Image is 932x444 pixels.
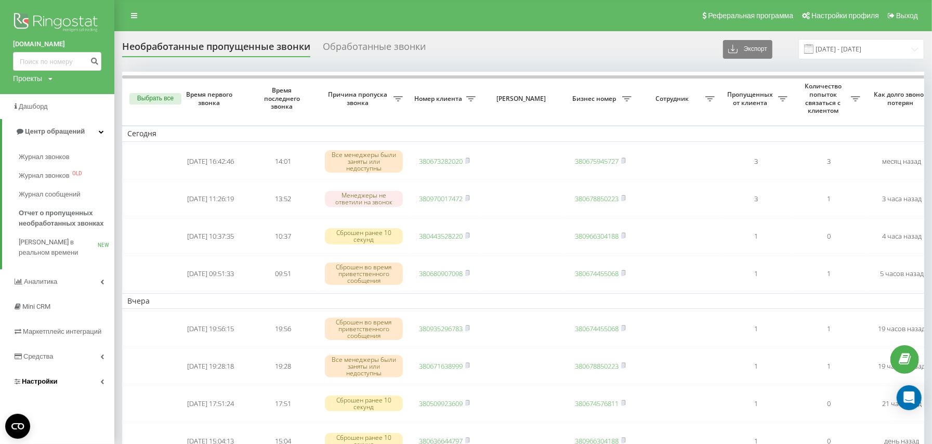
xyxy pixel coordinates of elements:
td: 1 [793,311,865,346]
div: Сброшен ранее 10 секунд [325,396,403,411]
span: Центр обращений [25,127,85,135]
td: 1 [720,348,793,384]
td: 1 [793,181,865,217]
div: Все менеджеры были заняты или недоступны [325,150,403,173]
div: Все менеджеры были заняты или недоступны [325,355,403,378]
a: 380674455068 [575,324,619,333]
span: Маркетплейс интеграций [23,328,101,335]
a: [PERSON_NAME] в реальном времениNEW [19,233,114,262]
td: 19:56 [247,311,320,346]
a: Центр обращений [2,119,114,144]
a: 380443528220 [419,231,463,241]
span: Журнал звонков [19,152,70,162]
a: Журнал звонков [19,148,114,166]
td: 0 [793,218,865,254]
td: 0 [793,386,865,421]
a: 380935296783 [419,324,463,333]
span: Время последнего звонка [255,86,311,111]
div: Менеджеры не ответили на звонок [325,191,403,206]
span: Причина пропуска звонка [325,90,393,107]
span: Средства [23,352,54,360]
a: [DOMAIN_NAME] [13,39,101,49]
a: 380674576811 [575,399,619,408]
div: Сброшен ранее 10 секунд [325,228,403,244]
td: 13:52 [247,181,320,217]
td: 3 [793,144,865,179]
span: Mini CRM [22,303,50,310]
td: 3 [720,144,793,179]
div: Open Intercom Messenger [897,385,922,410]
td: 17:51 [247,386,320,421]
span: Реферальная программа [708,11,793,20]
a: 380671638999 [419,361,463,371]
td: [DATE] 09:51:33 [174,256,247,291]
td: 3 [720,181,793,217]
a: 380675945727 [575,156,619,166]
button: Экспорт [723,40,772,59]
td: [DATE] 16:42:46 [174,144,247,179]
td: 19:28 [247,348,320,384]
a: Журнал звонковOLD [19,166,114,185]
img: Ringostat logo [13,10,101,36]
div: Необработанные пропущенные звонки [122,41,310,57]
span: Пропущенных от клиента [725,90,778,107]
td: 1 [720,386,793,421]
a: 380673282020 [419,156,463,166]
div: Сброшен во время приветственного сообщения [325,318,403,341]
span: Номер клиента [413,95,466,103]
td: 09:51 [247,256,320,291]
td: [DATE] 19:28:18 [174,348,247,384]
a: Журнал сообщений [19,185,114,204]
td: 1 [720,218,793,254]
span: Выход [896,11,918,20]
span: Сотрудник [642,95,705,103]
span: Настройки [22,377,58,385]
a: Отчет о пропущенных необработанных звонках [19,204,114,233]
td: 10:37 [247,218,320,254]
td: [DATE] 19:56:15 [174,311,247,346]
span: Настройки профиля [811,11,879,20]
span: Дашборд [19,102,48,110]
button: Open CMP widget [5,414,30,439]
a: 380966304188 [575,231,619,241]
span: Время первого звонка [182,90,239,107]
td: [DATE] 10:37:35 [174,218,247,254]
input: Поиск по номеру [13,52,101,71]
span: Аналитика [24,278,57,285]
a: 380678850223 [575,361,619,371]
td: 1 [720,256,793,291]
span: Как долго звонок потерян [874,90,930,107]
td: 1 [720,311,793,346]
div: Проекты [13,73,42,84]
span: [PERSON_NAME] [490,95,555,103]
button: Выбрать все [129,93,181,105]
td: 1 [793,348,865,384]
td: [DATE] 17:51:24 [174,386,247,421]
td: 14:01 [247,144,320,179]
td: 1 [793,256,865,291]
span: Журнал сообщений [19,189,80,200]
span: [PERSON_NAME] в реальном времени [19,237,98,258]
a: 380674455068 [575,269,619,278]
span: Количество попыток связаться с клиентом [798,82,851,114]
span: Отчет о пропущенных необработанных звонках [19,208,109,229]
a: 380678850223 [575,194,619,203]
a: 380680907098 [419,269,463,278]
td: [DATE] 11:26:19 [174,181,247,217]
span: Бизнес номер [569,95,622,103]
span: Журнал звонков [19,171,70,181]
div: Сброшен во время приветственного сообщения [325,263,403,285]
div: Обработанные звонки [323,41,426,57]
a: 380970017472 [419,194,463,203]
a: 380509923609 [419,399,463,408]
